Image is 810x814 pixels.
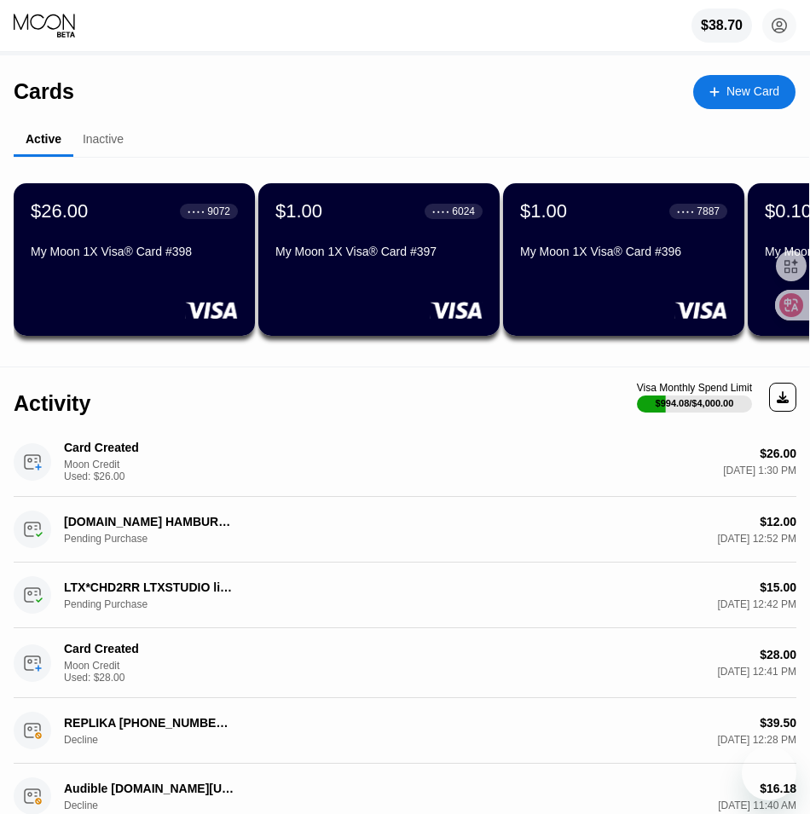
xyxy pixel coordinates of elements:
div: New Card [726,84,779,99]
div: Visa Monthly Spend Limit [637,382,752,394]
div: $39.50 [760,716,796,730]
div: ● ● ● ● [432,209,449,214]
div: ● ● ● ● [188,209,205,214]
div: Moon Credit Used: $28.00 [64,660,149,684]
iframe: 启动消息传送窗口的按钮 [742,746,796,800]
div: Cards [14,79,74,104]
div: REPLIKA [PHONE_NUMBER] USDecline$39.50[DATE] 12:28 PM [14,698,796,764]
div: [DATE] 12:28 PM [718,734,796,746]
div: [DOMAIN_NAME] HAMBURG BAHREDEPending Purchase$12.00[DATE] 12:52 PM [14,497,796,563]
div: LTX*CHD2RR LTXSTUDIO lightricks.coUS [64,580,234,594]
div: Inactive [83,132,124,146]
div: $994.08 / $4,000.00 [656,398,734,408]
div: $1.00 [275,200,322,222]
div: [DATE] 12:42 PM [718,598,796,610]
div: Pending Purchase [64,533,149,545]
div: $28.00 [760,648,796,661]
div: $15.00 [760,580,796,594]
div: Activity [14,391,90,416]
div: New Card [693,75,796,109]
div: [DATE] 12:41 PM [718,666,796,678]
div: REPLIKA [PHONE_NUMBER] US [64,716,234,730]
div: Active [26,132,61,146]
div: My Moon 1X Visa® Card #396 [520,245,727,258]
div: ● ● ● ● [677,209,694,214]
div: $26.00 [760,447,796,460]
div: Decline [64,800,149,811]
div: Pending Purchase [64,598,149,610]
div: My Moon 1X Visa® Card #398 [31,245,238,258]
div: $1.00● ● ● ●6024My Moon 1X Visa® Card #397 [258,183,500,336]
div: Decline [64,734,149,746]
div: Visa Monthly Spend Limit$994.08/$4,000.00 [637,382,752,413]
div: $26.00● ● ● ●9072My Moon 1X Visa® Card #398 [14,183,255,336]
div: Card Created [64,642,234,655]
div: $38.70 [691,9,752,43]
div: $1.00 [520,200,567,222]
div: Card Created [64,441,234,454]
div: 7887 [697,205,720,217]
div: [DATE] 1:30 PM [723,465,796,476]
div: 9072 [207,205,230,217]
div: $38.70 [701,18,743,33]
div: $26.00 [31,200,88,222]
div: Audible [DOMAIN_NAME][URL] [64,782,234,795]
div: 6024 [452,205,475,217]
div: [DOMAIN_NAME] HAMBURG BAHREDE [64,515,234,528]
div: My Moon 1X Visa® Card #397 [275,245,483,258]
div: [DATE] 12:52 PM [718,533,796,545]
div: Card CreatedMoon Credit Used: $28.00$28.00[DATE] 12:41 PM [14,628,796,698]
div: Card CreatedMoon Credit Used: $26.00$26.00[DATE] 1:30 PM [14,427,796,497]
div: Moon Credit Used: $26.00 [64,459,149,482]
div: LTX*CHD2RR LTXSTUDIO lightricks.coUSPending Purchase$15.00[DATE] 12:42 PM [14,563,796,628]
div: $12.00 [760,515,796,528]
div: [DATE] 11:40 AM [718,800,796,811]
div: $1.00● ● ● ●7887My Moon 1X Visa® Card #396 [503,183,744,336]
